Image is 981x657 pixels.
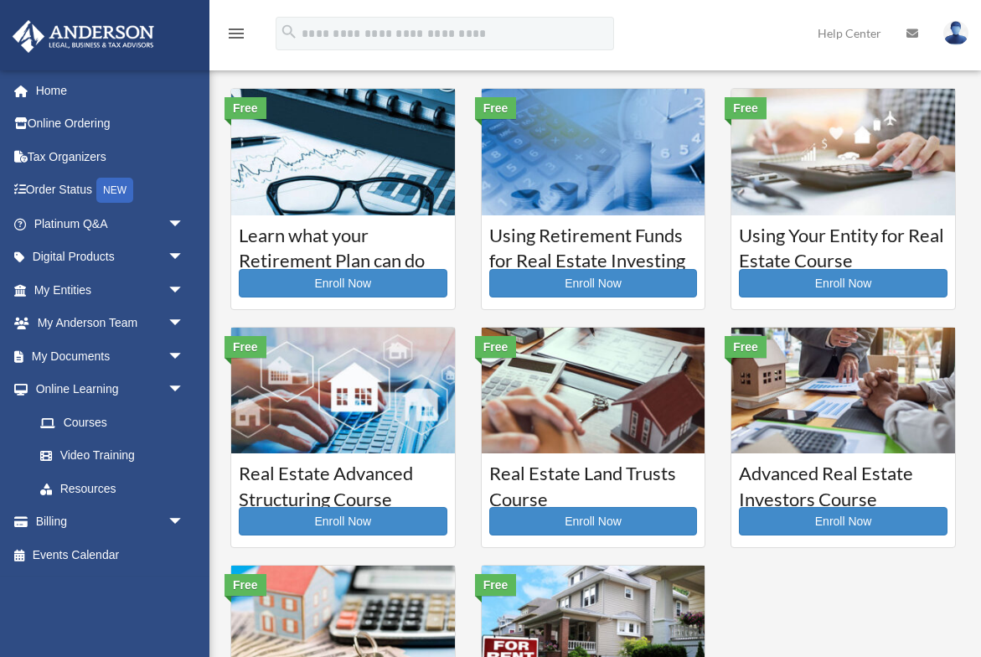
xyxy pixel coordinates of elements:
[168,505,201,540] span: arrow_drop_down
[225,574,266,596] div: Free
[8,20,159,53] img: Anderson Advisors Platinum Portal
[168,373,201,407] span: arrow_drop_down
[225,97,266,119] div: Free
[475,97,517,119] div: Free
[739,507,947,535] a: Enroll Now
[12,74,209,107] a: Home
[23,406,201,439] a: Courses
[168,273,201,308] span: arrow_drop_down
[239,461,447,503] h3: Real Estate Advanced Structuring Course
[725,336,767,358] div: Free
[489,461,698,503] h3: Real Estate Land Trusts Course
[489,507,698,535] a: Enroll Now
[168,207,201,241] span: arrow_drop_down
[12,107,209,141] a: Online Ordering
[12,207,209,241] a: Platinum Q&Aarrow_drop_down
[12,273,209,307] a: My Entitiesarrow_drop_down
[12,339,209,373] a: My Documentsarrow_drop_down
[226,23,246,44] i: menu
[739,461,947,503] h3: Advanced Real Estate Investors Course
[12,307,209,340] a: My Anderson Teamarrow_drop_down
[23,439,209,473] a: Video Training
[12,173,209,208] a: Order StatusNEW
[12,538,209,572] a: Events Calendar
[725,97,767,119] div: Free
[280,23,298,41] i: search
[475,336,517,358] div: Free
[12,505,209,539] a: Billingarrow_drop_down
[239,269,447,297] a: Enroll Now
[475,574,517,596] div: Free
[168,339,201,374] span: arrow_drop_down
[239,507,447,535] a: Enroll Now
[12,373,209,406] a: Online Learningarrow_drop_down
[489,269,698,297] a: Enroll Now
[96,178,133,203] div: NEW
[23,472,209,505] a: Resources
[12,241,209,274] a: Digital Productsarrow_drop_down
[943,21,968,45] img: User Pic
[168,307,201,341] span: arrow_drop_down
[12,140,209,173] a: Tax Organizers
[239,223,447,265] h3: Learn what your Retirement Plan can do for you
[225,336,266,358] div: Free
[739,223,947,265] h3: Using Your Entity for Real Estate Course
[739,269,947,297] a: Enroll Now
[489,223,698,265] h3: Using Retirement Funds for Real Estate Investing Course
[226,29,246,44] a: menu
[168,241,201,275] span: arrow_drop_down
